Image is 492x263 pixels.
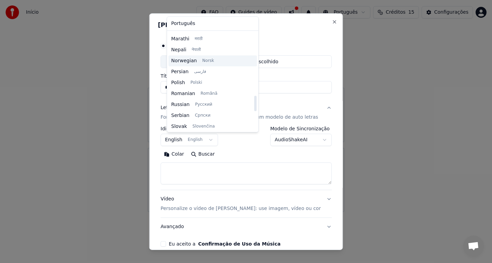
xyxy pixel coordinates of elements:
span: Romanian [171,90,195,97]
span: Português [171,20,195,27]
span: Slovenčina [192,124,215,129]
span: Polski [190,80,202,86]
span: Norsk [202,58,214,64]
span: मराठी [195,36,203,42]
span: Српски [195,113,210,118]
span: فارسی [194,69,206,75]
span: Русский [195,102,212,107]
span: Marathi [171,36,189,42]
span: Serbian [171,112,189,119]
span: Nepali [171,47,186,53]
span: Polish [171,79,185,86]
span: नेपाली [192,47,201,53]
span: Norwegian [171,57,197,64]
span: Română [201,91,217,96]
span: Slovak [171,123,187,130]
span: Persian [171,68,189,75]
span: Russian [171,101,190,108]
